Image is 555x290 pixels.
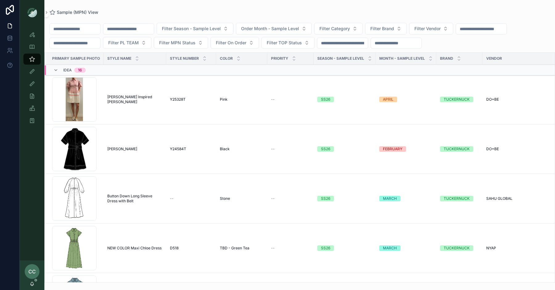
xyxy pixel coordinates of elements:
[379,146,433,152] a: FEBRUARY
[52,56,100,61] span: PRIMARY SAMPLE PHOTO
[486,56,502,61] span: Vendor
[170,196,174,201] span: --
[154,37,208,49] button: Select Button
[365,23,407,34] button: Select Button
[63,68,72,73] span: Idea
[216,40,246,46] span: Filter On Order
[261,37,314,49] button: Select Button
[383,146,402,152] div: FEBRUARY
[444,196,470,201] div: TUCKERNUCK
[241,26,299,32] span: Order Month - Sample Level
[157,23,233,34] button: Select Button
[486,97,499,102] span: DO+BE
[267,40,302,46] span: Filter TOP Status
[220,196,230,201] span: Stone
[379,56,425,61] span: MONTH - SAMPLE LEVEL
[78,68,82,73] div: 16
[211,37,259,49] button: Select Button
[20,25,44,134] div: scrollable content
[444,245,470,251] div: TUCKERNUCK
[271,246,275,251] span: --
[57,9,98,15] span: Sample (MPN) View
[107,56,131,61] span: Style Name
[220,196,264,201] a: Stone
[159,40,195,46] span: Filter MPN Status
[220,97,264,102] a: Pink
[49,9,98,15] a: Sample (MPN) View
[317,146,372,152] a: SS26
[220,97,228,102] span: Pink
[370,26,394,32] span: Filter Brand
[170,246,212,251] a: D518
[220,246,264,251] a: TBD - Green Tea
[440,245,479,251] a: TUCKERNUCK
[321,146,330,152] div: SS26
[271,56,288,61] span: PRIORITY
[271,246,310,251] a: --
[236,23,312,34] button: Select Button
[170,56,199,61] span: Style Number
[486,147,555,151] a: DO+BE
[440,97,479,102] a: TUCKERNUCK
[170,147,212,151] a: Y24584T
[107,194,162,203] a: Button Down Long Sleeve Dress with Belt
[383,196,397,201] div: MARCH
[271,97,310,102] a: --
[103,37,151,49] button: Select Button
[317,97,372,102] a: SS26
[107,246,162,251] a: NEW COLOR Maxi Chloe Dress
[317,196,372,201] a: SS26
[440,56,453,61] span: Brand
[170,97,186,102] span: Y25328T
[271,196,275,201] span: --
[107,147,162,151] a: [PERSON_NAME]
[317,56,364,61] span: Season - Sample Level
[383,245,397,251] div: MARCH
[444,146,470,152] div: TUCKERNUCK
[27,7,37,17] img: App logo
[321,196,330,201] div: SS26
[314,23,363,34] button: Select Button
[107,95,162,104] a: [PERSON_NAME] Inspired [PERSON_NAME]
[220,147,264,151] a: Black
[271,196,310,201] a: --
[170,196,212,201] a: --
[28,268,36,275] span: CC
[220,147,230,151] span: Black
[170,246,179,251] span: D518
[108,40,139,46] span: Filter PL TEAM
[486,196,512,201] span: SAHU GLOBAL
[271,147,275,151] span: --
[379,245,433,251] a: MARCH
[271,97,275,102] span: --
[107,147,137,151] span: [PERSON_NAME]
[170,147,186,151] span: Y24584T
[409,23,453,34] button: Select Button
[319,26,350,32] span: Filter Category
[317,245,372,251] a: SS26
[271,147,310,151] a: --
[486,246,496,251] span: NYAP
[220,246,249,251] span: TBD - Green Tea
[107,246,162,251] span: NEW COLOR Maxi Chloe Dress
[379,97,433,102] a: APRIL
[414,26,441,32] span: Filter Vendor
[220,56,233,61] span: Color
[170,97,212,102] a: Y25328T
[486,147,499,151] span: DO+BE
[321,97,330,102] div: SS26
[486,97,555,102] a: DO+BE
[321,245,330,251] div: SS26
[486,196,555,201] a: SAHU GLOBAL
[440,146,479,152] a: TUCKERNUCK
[444,97,470,102] div: TUCKERNUCK
[162,26,221,32] span: Filter Season - Sample Level
[383,97,393,102] div: APRIL
[379,196,433,201] a: MARCH
[440,196,479,201] a: TUCKERNUCK
[486,246,555,251] a: NYAP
